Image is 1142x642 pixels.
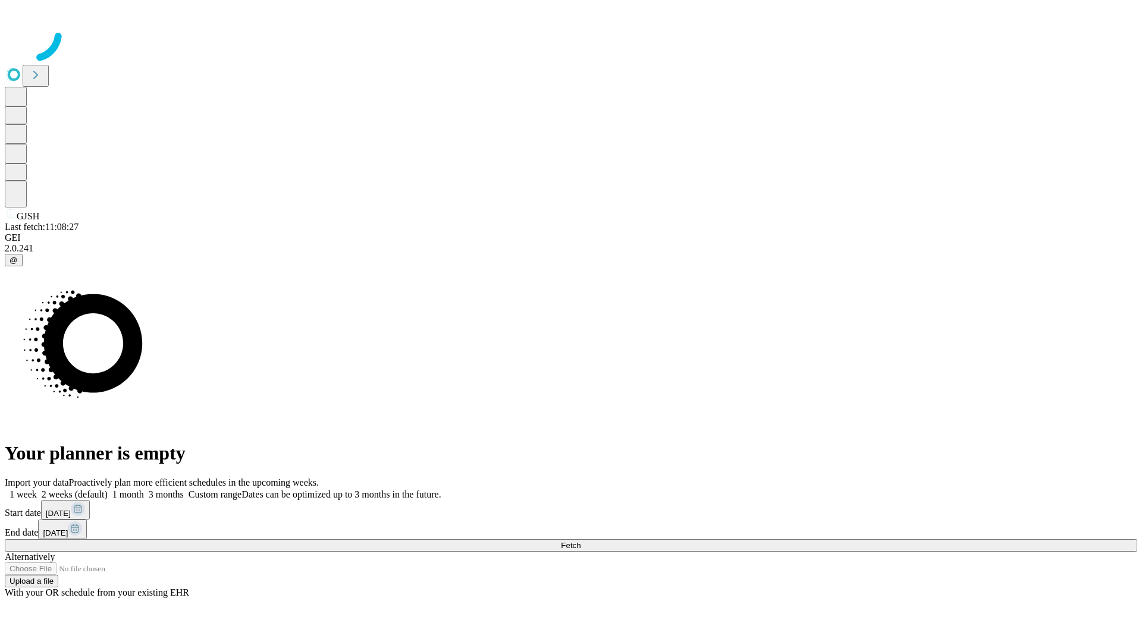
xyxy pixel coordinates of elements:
[149,489,184,499] span: 3 months
[69,477,319,487] span: Proactively plan more efficient schedules in the upcoming weeks.
[41,500,90,520] button: [DATE]
[241,489,441,499] span: Dates can be optimized up to 3 months in the future.
[5,520,1137,539] div: End date
[42,489,108,499] span: 2 weeks (default)
[46,509,71,518] span: [DATE]
[5,254,23,266] button: @
[5,539,1137,552] button: Fetch
[189,489,241,499] span: Custom range
[5,222,79,232] span: Last fetch: 11:08:27
[5,477,69,487] span: Import your data
[5,232,1137,243] div: GEI
[5,552,55,562] span: Alternatively
[17,211,39,221] span: GJSH
[10,256,18,265] span: @
[561,541,581,550] span: Fetch
[38,520,87,539] button: [DATE]
[5,500,1137,520] div: Start date
[5,575,58,587] button: Upload a file
[112,489,144,499] span: 1 month
[10,489,37,499] span: 1 week
[5,243,1137,254] div: 2.0.241
[5,442,1137,464] h1: Your planner is empty
[5,587,189,597] span: With your OR schedule from your existing EHR
[43,528,68,537] span: [DATE]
